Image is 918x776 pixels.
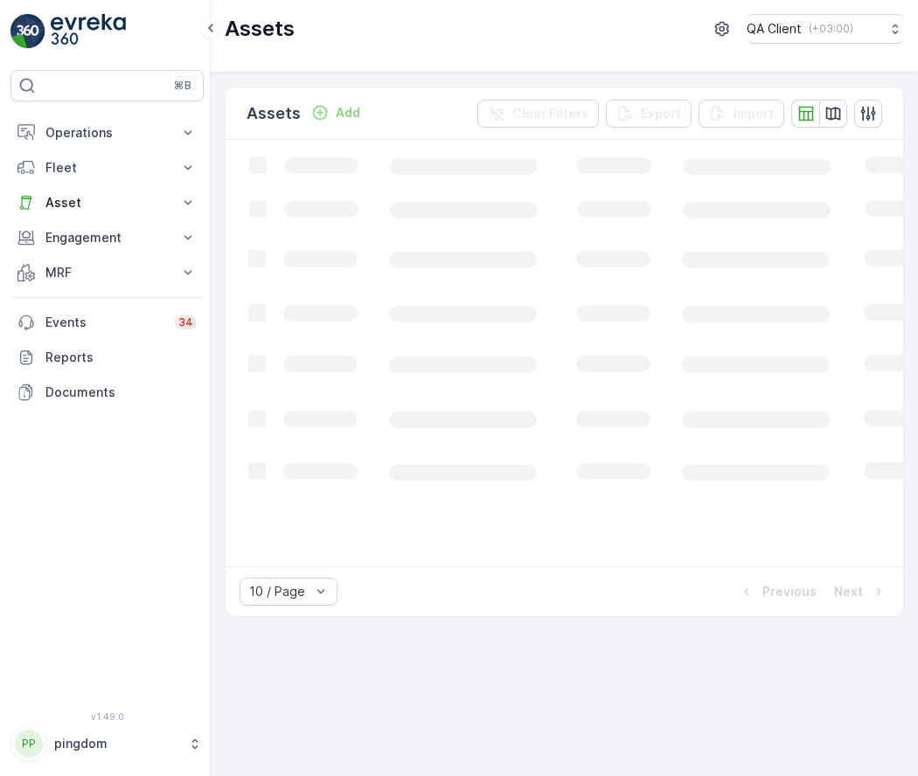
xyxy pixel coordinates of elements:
[736,581,818,602] button: Previous
[747,14,904,44] button: QA Client(+03:00)
[809,22,853,36] p: ( +03:00 )
[54,735,179,752] p: pingdom
[45,194,169,211] p: Asset
[45,159,169,177] p: Fleet
[10,115,204,150] button: Operations
[51,14,126,49] img: logo_light-DOdMpM7g.png
[834,583,863,600] p: Next
[174,79,191,93] p: ⌘B
[15,730,43,758] div: PP
[10,150,204,185] button: Fleet
[225,15,295,43] p: Assets
[45,349,197,366] p: Reports
[10,185,204,220] button: Asset
[45,264,169,281] p: MRF
[641,105,681,122] p: Export
[747,20,802,38] p: QA Client
[45,124,169,142] p: Operations
[734,105,774,122] p: Import
[832,581,889,602] button: Next
[10,711,204,722] span: v 1.49.0
[336,104,360,121] p: Add
[10,305,204,340] a: Events34
[45,229,169,246] p: Engagement
[477,100,599,128] button: Clear Filters
[45,384,197,401] p: Documents
[178,315,193,329] p: 34
[762,583,817,600] p: Previous
[10,725,204,762] button: PPpingdom
[304,102,367,123] button: Add
[699,100,784,128] button: Import
[10,14,45,49] img: logo
[606,100,692,128] button: Export
[10,220,204,255] button: Engagement
[45,314,164,331] p: Events
[10,375,204,410] a: Documents
[247,101,301,126] p: Assets
[10,340,204,375] a: Reports
[512,105,588,122] p: Clear Filters
[10,255,204,290] button: MRF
